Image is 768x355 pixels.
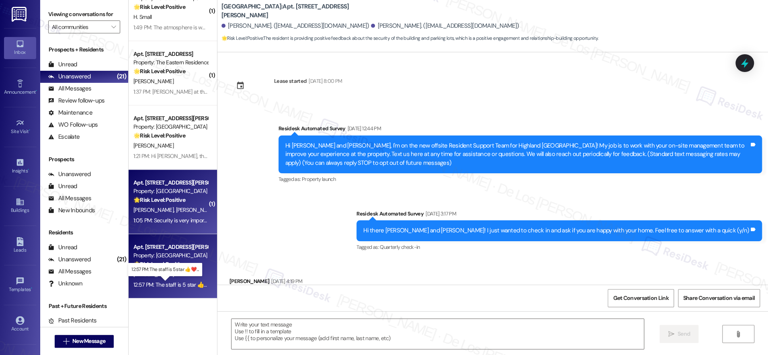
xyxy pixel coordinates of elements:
span: • [28,167,29,172]
a: Site Visit • [4,116,36,138]
strong: 🌟 Risk Level: Positive [133,261,185,268]
div: Apt. [STREET_ADDRESS][PERSON_NAME] [133,114,208,123]
div: Apt. [STREET_ADDRESS] [133,50,208,58]
button: Get Conversation Link [608,289,674,307]
div: Tagged as: [356,241,762,253]
span: Share Conversation via email [683,294,755,302]
span: : The resident is providing positive feedback about the security of the building and parking lots... [221,34,598,43]
div: Property: [GEOGRAPHIC_DATA] [133,123,208,131]
div: Unknown [48,279,82,288]
div: Prospects + Residents [40,45,128,54]
strong: 🌟 Risk Level: Positive [221,35,263,41]
a: Insights • [4,156,36,177]
span: • [31,285,32,291]
b: [GEOGRAPHIC_DATA]: Apt. [STREET_ADDRESS][PERSON_NAME] [221,2,382,20]
div: [DATE] 8:00 PM [307,77,342,85]
div: Tagged as: [279,173,762,185]
div: Maintenance [48,109,92,117]
p: 12:57 PM: The staff is 5 star 👍❤️.... [131,266,199,273]
span: New Message [72,337,105,345]
button: Send [659,325,698,343]
span: [PERSON_NAME] [133,206,176,213]
div: All Messages [48,84,91,93]
a: Templates • [4,274,36,296]
div: New Inbounds [48,206,95,215]
div: Review follow-ups [48,96,104,105]
div: Unanswered [48,255,91,264]
div: Unread [48,182,77,191]
span: Get Conversation Link [613,294,668,302]
img: ResiDesk Logo [12,7,28,22]
span: [PERSON_NAME] [133,78,174,85]
div: Prospects [40,155,128,164]
div: Apt. [STREET_ADDRESS][PERSON_NAME] [133,243,208,251]
div: [DATE] 3:17 PM [424,209,456,218]
div: Apt. [STREET_ADDRESS][PERSON_NAME] [133,179,208,187]
i:  [668,331,674,337]
button: New Message [55,335,114,348]
span: [PERSON_NAME] [176,206,216,213]
div: Hi there [PERSON_NAME] and [PERSON_NAME]! I just wanted to check in and ask if you are happy with... [363,226,749,235]
div: Residesk Automated Survey [279,124,762,135]
div: (21) [115,253,128,266]
div: Property: [GEOGRAPHIC_DATA] [133,251,208,260]
strong: 🌟 Risk Level: Positive [133,68,185,75]
div: Unanswered [48,170,91,179]
div: [DATE] 12:44 PM [346,124,381,133]
div: 1:05 PM: Security is very important to us, so the security of the building and parking lots has e... [133,217,412,224]
div: Property: The Eastern Residences at [GEOGRAPHIC_DATA] [133,58,208,67]
div: Property: [GEOGRAPHIC_DATA] [133,187,208,195]
span: [PERSON_NAME] [133,142,174,149]
span: Property launch [302,176,336,183]
div: All Messages [48,267,91,276]
strong: 🌟 Risk Level: Positive [133,196,185,203]
span: Quarterly check-in [380,244,420,250]
div: [PERSON_NAME]. ([EMAIL_ADDRESS][DOMAIN_NAME]) [371,22,519,30]
i:  [735,331,741,337]
span: • [29,127,30,133]
strong: 🌟 Risk Level: Positive [133,132,185,139]
a: Account [4,314,36,335]
label: Viewing conversations for [48,8,120,21]
a: Inbox [4,37,36,59]
input: All communities [52,21,107,33]
div: (21) [115,70,128,83]
div: 12:57 PM: The staff is 5 star 👍❤️.... [133,281,214,288]
i:  [111,24,116,30]
div: Lease started [274,77,307,85]
div: Unanswered [48,72,91,81]
div: [PERSON_NAME]. ([EMAIL_ADDRESS][DOMAIN_NAME]) [221,22,369,30]
div: Past + Future Residents [40,302,128,310]
strong: 🌟 Risk Level: Positive [133,3,185,10]
div: [PERSON_NAME] [229,277,302,288]
i:  [63,338,69,345]
div: 1:37 PM: [PERSON_NAME] at the front desk. 😊 [133,88,241,95]
div: All Messages [48,194,91,203]
div: Unread [48,60,77,69]
button: Share Conversation via email [678,289,760,307]
div: Residents [40,228,128,237]
div: WO Follow-ups [48,121,98,129]
span: H. Small [133,13,152,21]
div: Residesk Automated Survey [356,209,762,221]
span: Send [678,330,690,338]
div: 1:49 PM: The atmosphere is wonderful. You will not get that anywhere else. [133,24,305,31]
div: Unread [48,243,77,252]
a: Buildings [4,195,36,217]
div: Escalate [48,133,80,141]
div: [DATE] 4:19 PM [269,277,302,285]
div: Hi [PERSON_NAME] and [PERSON_NAME], I'm on the new offsite Resident Support Team for Highland [GE... [285,142,749,167]
div: 1:21 PM: Hi [PERSON_NAME], thanks for asking. Very happy with The Highlands. Staff is wonderful a... [133,152,620,160]
a: Leads [4,235,36,257]
div: Past Residents [48,316,97,325]
span: • [36,88,37,94]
